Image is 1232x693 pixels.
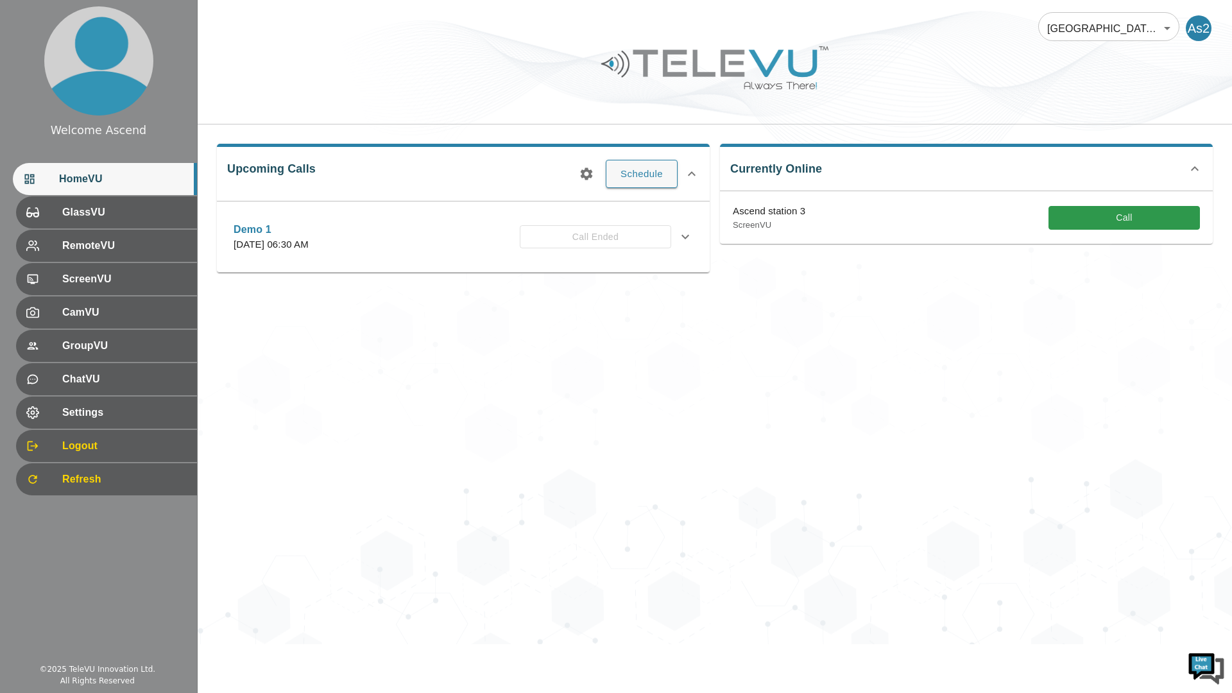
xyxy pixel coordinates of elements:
div: Minimize live chat window [210,6,241,37]
span: ChatVU [62,372,187,387]
div: All Rights Reserved [60,675,135,687]
div: ChatVU [16,363,197,395]
img: Chat Widget [1187,648,1226,687]
div: As2 [1186,15,1211,41]
div: GlassVU [16,196,197,228]
span: Settings [62,405,187,420]
div: Settings [16,397,197,429]
div: GroupVU [16,330,197,362]
img: d_736959983_company_1615157101543_736959983 [22,60,54,92]
textarea: Type your message and hit 'Enter' [6,350,244,395]
div: Logout [16,430,197,462]
p: ScreenVU [733,219,805,232]
div: Welcome Ascend [51,122,146,139]
div: © 2025 TeleVU Innovation Ltd. [39,663,155,675]
span: GlassVU [62,205,187,220]
div: Refresh [16,463,197,495]
span: Logout [62,438,187,454]
span: HomeVU [59,171,187,187]
button: Call [1048,206,1200,230]
span: RemoteVU [62,238,187,253]
img: profile.png [44,6,153,116]
p: Ascend station 3 [733,204,805,219]
span: GroupVU [62,338,187,354]
span: ScreenVU [62,271,187,287]
div: ScreenVU [16,263,197,295]
div: [GEOGRAPHIC_DATA] At Home [1038,10,1179,46]
button: Schedule [606,160,678,188]
div: CamVU [16,296,197,329]
span: Refresh [62,472,187,487]
p: Demo 1 [234,222,309,237]
img: Logo [599,41,830,94]
span: CamVU [62,305,187,320]
div: Demo 1[DATE] 06:30 AMCall Ended [223,214,703,260]
div: Chat with us now [67,67,216,84]
p: [DATE] 06:30 AM [234,237,309,252]
div: RemoteVU [16,230,197,262]
div: HomeVU [13,163,197,195]
span: We're online! [74,162,177,291]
